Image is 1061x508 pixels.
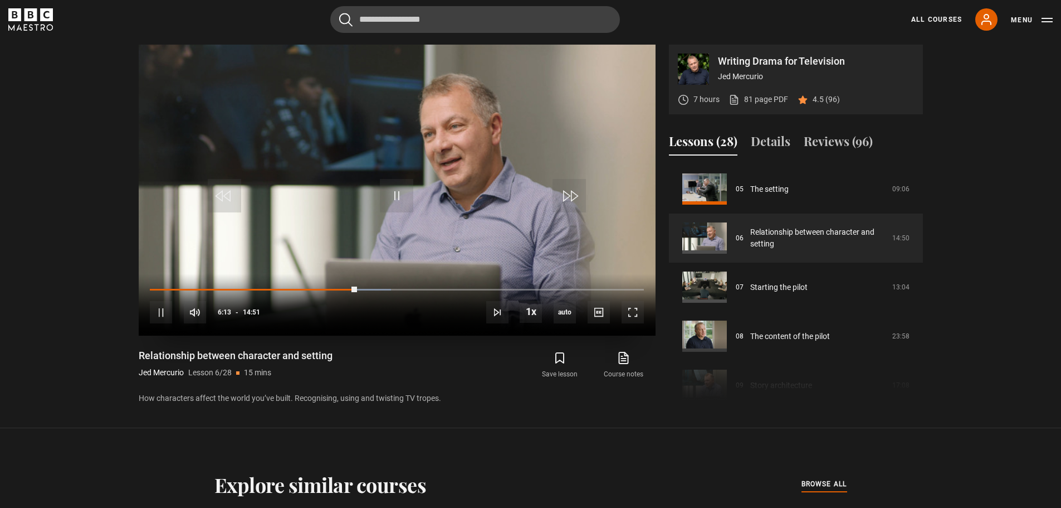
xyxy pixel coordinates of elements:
button: Next Lesson [486,301,509,323]
p: Jed Mercurio [718,71,914,83]
p: 15 mins [244,367,271,379]
span: 14:51 [243,302,260,322]
p: How characters affect the world you’ve built. Recognising, using and twisting TV tropes. [139,393,656,404]
a: The content of the pilot [750,331,830,342]
button: Playback Rate [520,301,542,323]
button: Save lesson [528,349,591,381]
span: auto [554,301,576,323]
button: Details [751,132,790,156]
h1: Relationship between character and setting [139,349,333,362]
video-js: Video Player [139,45,656,336]
a: Starting the pilot [750,282,808,293]
a: browse all [801,478,847,491]
p: Jed Mercurio [139,367,184,379]
button: Mute [184,301,206,323]
svg: BBC Maestro [8,8,53,31]
input: Search [330,6,620,33]
button: Lessons (28) [669,132,737,156]
p: 7 hours [693,94,720,105]
button: Toggle navigation [1011,14,1053,26]
button: Reviews (96) [804,132,873,156]
a: All Courses [911,14,962,25]
a: The setting [750,183,789,195]
a: Course notes [591,349,655,381]
button: Submit the search query [339,13,353,27]
a: 81 page PDF [728,94,788,105]
a: Relationship between character and setting [750,226,886,250]
p: Lesson 6/28 [188,367,232,379]
button: Pause [150,301,172,323]
span: browse all [801,478,847,490]
button: Captions [588,301,610,323]
span: 6:13 [218,302,231,322]
div: Progress Bar [150,289,643,291]
span: - [236,308,238,316]
p: 4.5 (96) [813,94,840,105]
p: Writing Drama for Television [718,56,914,66]
button: Fullscreen [622,301,644,323]
div: Current quality: 720p [554,301,576,323]
h2: Explore similar courses [214,473,427,496]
